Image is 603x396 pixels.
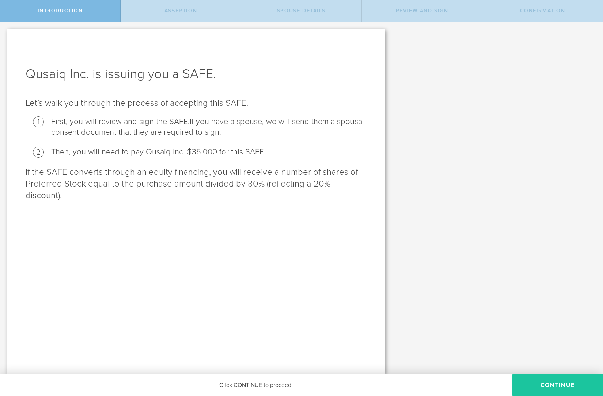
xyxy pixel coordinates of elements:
[51,147,367,157] li: Then, you will need to pay Qusaiq Inc. $35,000 for this SAFE.
[26,97,367,109] p: Let’s walk you through the process of accepting this SAFE.
[51,116,367,138] li: First, you will review and sign the SAFE.
[26,166,367,201] p: If the SAFE converts through an equity financing, you will receive a number of shares of Preferre...
[164,8,197,14] span: assertion
[38,8,83,14] span: Introduction
[512,374,603,396] button: Continue
[396,8,448,14] span: Review and Sign
[520,8,565,14] span: Confirmation
[26,65,367,83] h1: Qusaiq Inc. is issuing you a SAFE.
[277,8,326,14] span: Spouse Details
[51,117,364,137] span: If you have a spouse, we will send them a spousal consent document that they are required to sign.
